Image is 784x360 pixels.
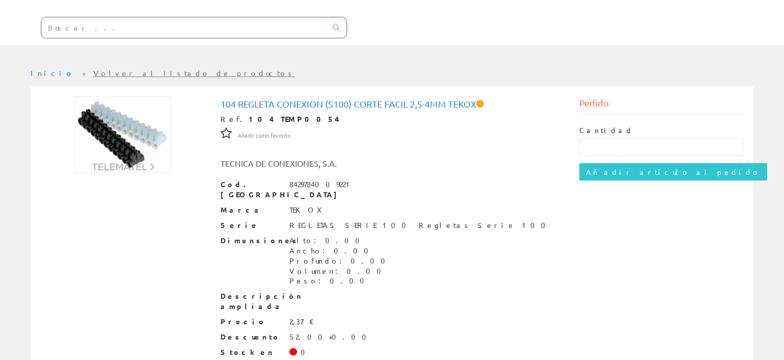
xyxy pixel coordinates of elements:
[289,256,391,266] div: Profundo: 0.00
[289,246,391,256] div: Ancho: 0.00
[220,317,282,327] span: Precio
[220,99,564,109] h1: 104 Regleta Conexion (s100) Corte Facil 2,5-4mm Tekox
[289,205,328,215] div: TEKOX
[93,68,295,78] a: Volver al listado de productos
[289,179,354,190] div: 8429784009221
[220,220,282,230] span: Serie
[289,266,391,276] div: Volumen: 0.00
[249,114,339,123] strong: 104 TEMP0054
[579,163,767,181] input: Añadir artículo al pedido
[289,317,314,327] div: 2,37 €
[238,130,290,139] a: Añadir como favorito
[213,158,422,169] div: TECNICA DE CONEXIONES, S.A.
[579,96,744,115] div: Pedido
[238,132,290,140] span: Añadir como favorito
[220,179,282,200] span: Cod. [GEOGRAPHIC_DATA]
[41,17,327,38] input: Buscar ...
[75,96,171,173] img: Foto artículo 104 Regleta Conexion (s100) Corte Facil 2,5-4mm Tekox (189.87341772152x150)
[289,332,373,342] div: 52.00+0.00
[220,236,282,246] span: Dimensiones
[301,347,311,357] div: 0
[289,236,391,246] div: Alto: 0.00
[579,125,633,136] label: Cantidad
[289,276,391,286] div: Peso: 0.00
[220,291,282,312] span: Descripción ampliada
[220,114,564,124] div: Ref.
[220,205,282,215] span: Marca
[31,68,74,78] a: Inicio
[289,220,552,230] div: REGLETAS SERIE 100 Regletas Serie 100
[220,332,282,342] span: Descuento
